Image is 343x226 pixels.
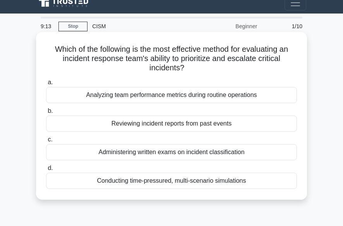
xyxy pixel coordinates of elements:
[48,79,53,85] span: a.
[194,19,262,34] div: Beginner
[46,116,297,132] div: Reviewing incident reports from past events
[48,165,53,171] span: d.
[58,22,87,31] a: Stop
[48,136,52,143] span: c.
[46,144,297,160] div: Administering written exams on incident classification
[46,173,297,189] div: Conducting time-pressured, multi-scenario simulations
[87,19,194,34] div: CISM
[45,44,298,73] h5: Which of the following is the most effective method for evaluating an incident response team's ab...
[36,19,58,34] div: 9:13
[46,87,297,103] div: Analyzing team performance metrics during routine operations
[48,107,53,114] span: b.
[262,19,307,34] div: 1/10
